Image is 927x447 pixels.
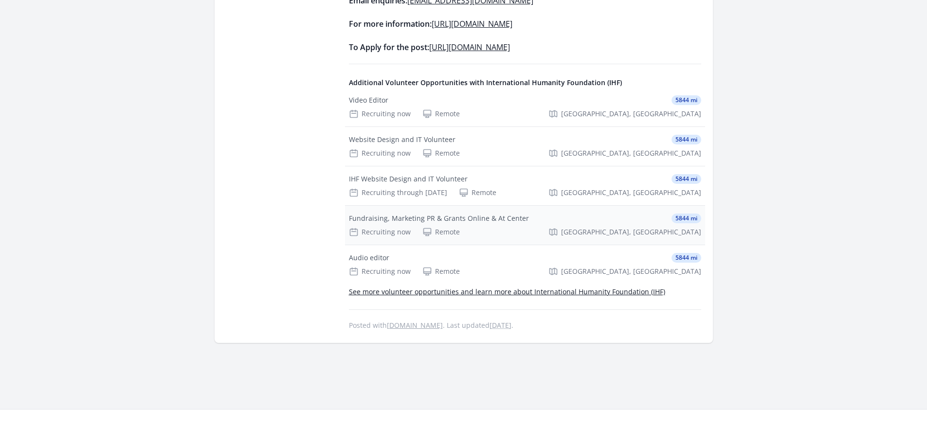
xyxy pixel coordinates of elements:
span: [GEOGRAPHIC_DATA], [GEOGRAPHIC_DATA] [561,148,701,158]
p: Posted with . Last updated . [349,322,701,329]
div: Recruiting now [349,227,411,237]
div: Video Editor [349,95,388,105]
span: 5844 mi [672,135,701,144]
a: Video Editor 5844 mi Recruiting now Remote [GEOGRAPHIC_DATA], [GEOGRAPHIC_DATA] [345,88,705,126]
div: Remote [422,148,460,158]
span: 5844 mi [672,95,701,105]
div: Remote [422,109,460,119]
span: 5844 mi [672,253,701,263]
span: [GEOGRAPHIC_DATA], [GEOGRAPHIC_DATA] [561,267,701,276]
strong: For more information: [349,18,512,29]
a: [DOMAIN_NAME] [387,321,443,330]
span: 5844 mi [672,214,701,223]
a: Fundraising, Marketing PR & Grants Online & At Center 5844 mi Recruiting now Remote [GEOGRAPHIC_D... [345,206,705,245]
div: Recruiting now [349,267,411,276]
div: IHF Website Design and IT Volunteer [349,174,468,184]
div: Recruiting now [349,109,411,119]
span: [GEOGRAPHIC_DATA], [GEOGRAPHIC_DATA] [561,188,701,197]
a: [URL][DOMAIN_NAME] [429,42,510,53]
abbr: Sat, Aug 30, 2025 12:27 AM [490,321,511,330]
a: Website Design and IT Volunteer 5844 mi Recruiting now Remote [GEOGRAPHIC_DATA], [GEOGRAPHIC_DATA] [345,127,705,166]
span: 5844 mi [672,174,701,184]
div: Remote [459,188,496,197]
span: [GEOGRAPHIC_DATA], [GEOGRAPHIC_DATA] [561,227,701,237]
strong: To Apply for the post: [349,42,510,53]
h4: Additional Volunteer Opportunities with International Humanity Foundation (IHF) [349,78,701,88]
div: Audio editor [349,253,389,263]
div: Website Design and IT Volunteer [349,135,455,144]
div: Fundraising, Marketing PR & Grants Online & At Center [349,214,529,223]
a: Audio editor 5844 mi Recruiting now Remote [GEOGRAPHIC_DATA], [GEOGRAPHIC_DATA] [345,245,705,284]
div: Remote [422,267,460,276]
div: Recruiting through [DATE] [349,188,447,197]
a: [URL][DOMAIN_NAME] [432,18,512,29]
a: IHF Website Design and IT Volunteer 5844 mi Recruiting through [DATE] Remote [GEOGRAPHIC_DATA], [... [345,166,705,205]
div: Remote [422,227,460,237]
span: [GEOGRAPHIC_DATA], [GEOGRAPHIC_DATA] [561,109,701,119]
div: Recruiting now [349,148,411,158]
a: See more volunteer opportunities and learn more about International Humanity Foundation (IHF) [349,287,665,296]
